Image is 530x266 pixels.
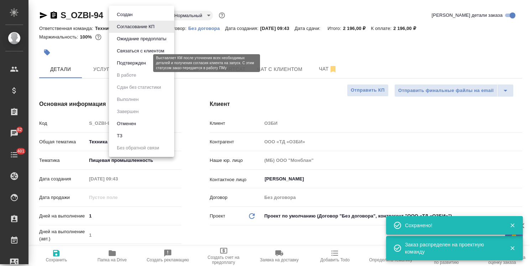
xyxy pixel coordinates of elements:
button: Ожидание предоплаты [115,35,168,43]
button: Отменен [115,120,138,128]
button: Закрыть [505,245,520,251]
button: В работе [115,71,138,79]
button: Подтвержден [115,59,148,67]
button: Закрыть [505,222,520,229]
button: Связаться с клиентом [115,47,166,55]
div: Сохранено! [405,222,499,229]
button: Согласование КП [115,23,157,31]
button: Выполнен [115,96,141,103]
button: ТЗ [115,132,125,140]
button: Сдан без статистики [115,83,163,91]
button: Без обратной связи [115,144,161,152]
button: Завершен [115,108,141,116]
div: Заказ распределен на проектную команду [405,241,499,255]
button: Создан [115,11,135,19]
